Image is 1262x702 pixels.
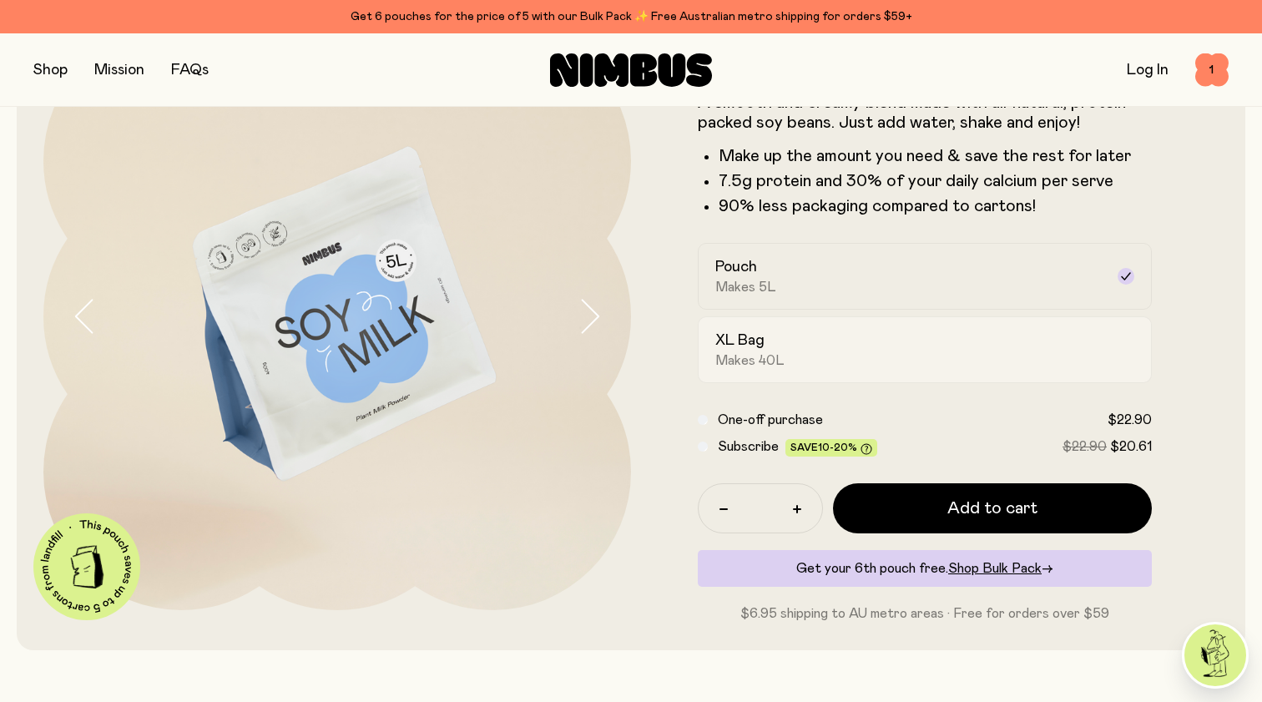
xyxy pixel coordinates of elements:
li: Make up the amount you need & save the rest for later [719,146,1152,166]
a: Mission [94,63,144,78]
span: Subscribe [718,440,779,453]
span: $20.61 [1110,440,1152,453]
p: A smooth and creamy blend made with all-natural, protein-packed soy beans. Just add water, shake ... [698,93,1152,133]
span: Makes 40L [715,352,785,369]
span: 10-20% [818,442,857,452]
div: Get 6 pouches for the price of 5 with our Bulk Pack ✨ Free Australian metro shipping for orders $59+ [33,7,1229,27]
span: $22.90 [1063,440,1107,453]
a: Log In [1127,63,1169,78]
button: 1 [1195,53,1229,87]
span: One-off purchase [718,413,823,427]
li: 7.5g protein and 30% of your daily calcium per serve [719,171,1152,191]
span: Save [790,442,872,455]
img: agent [1184,624,1246,686]
a: Shop Bulk Pack→ [948,562,1053,575]
p: $6.95 shipping to AU metro areas · Free for orders over $59 [698,604,1152,624]
span: Makes 5L [715,279,776,295]
div: Get your 6th pouch free. [698,550,1152,587]
span: Shop Bulk Pack [948,562,1042,575]
button: Add to cart [833,483,1152,533]
h2: XL Bag [715,331,765,351]
p: 90% less packaging compared to cartons! [719,196,1152,216]
a: FAQs [171,63,209,78]
span: Add to cart [947,497,1037,520]
h2: Pouch [715,257,757,277]
span: $22.90 [1108,413,1152,427]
